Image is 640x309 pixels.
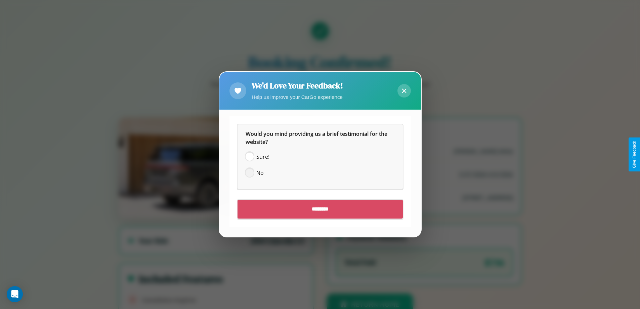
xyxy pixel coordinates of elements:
[632,141,637,168] div: Give Feedback
[7,286,23,302] div: Open Intercom Messenger
[256,153,269,161] span: Sure!
[252,80,343,91] h2: We'd Love Your Feedback!
[252,92,343,102] p: Help us improve your CarGo experience
[246,130,389,146] span: Would you mind providing us a brief testimonial for the website?
[256,169,264,177] span: No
